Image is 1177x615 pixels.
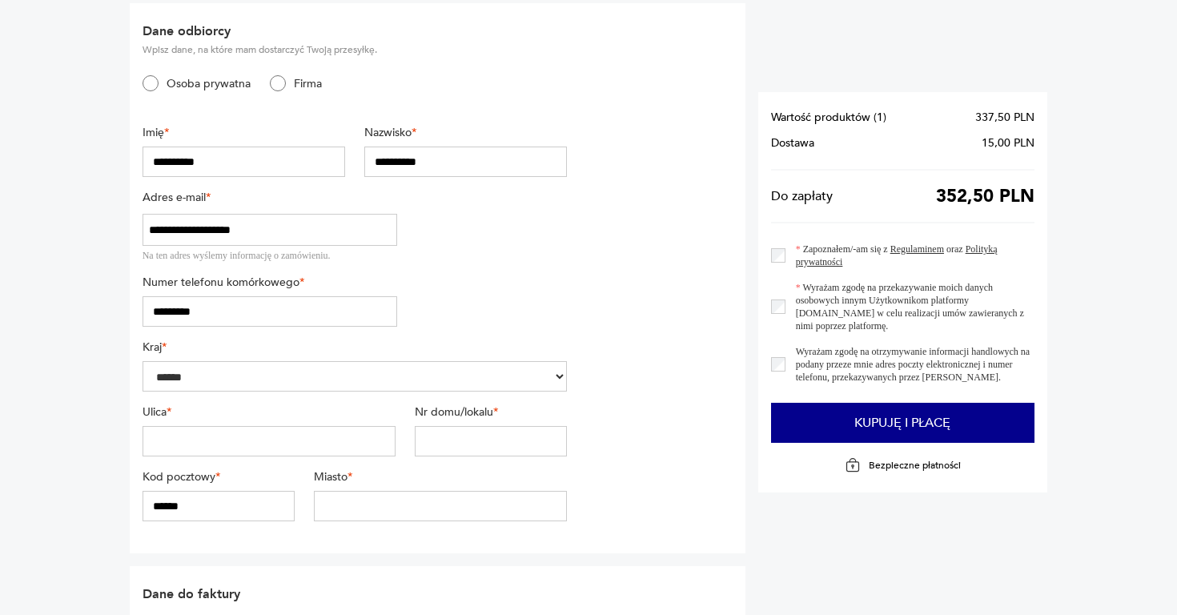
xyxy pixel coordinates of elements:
[785,281,1034,332] label: Wyrażam zgodę na przekazywanie moich danych osobowych innym Użytkownikom platformy [DOMAIN_NAME] ...
[796,243,998,267] a: Polityką prywatności
[143,275,397,290] label: Numer telefonu komórkowego
[143,125,345,140] label: Imię
[771,111,886,124] span: Wartość produktów ( 1 )
[771,403,1035,443] button: Kupuję i płacę
[143,249,397,262] div: Na ten adres wyślemy informację o zamówieniu.
[143,22,568,40] h2: Dane odbiorcy
[143,404,396,420] label: Ulica
[143,585,568,603] h2: Dane do faktury
[415,404,567,420] label: Nr domu/lokalu
[143,340,568,355] label: Kraj
[845,457,861,473] img: Ikona kłódki
[286,76,322,91] label: Firma
[785,243,1034,268] label: Zapoznałem/-am się z oraz
[890,243,944,255] a: Regulaminem
[364,125,567,140] label: Nazwisko
[143,43,568,56] p: Wpisz dane, na które mam dostarczyć Twoją przesyłkę.
[936,190,1034,203] span: 352,50 PLN
[785,345,1034,384] label: Wyrażam zgodę na otrzymywanie informacji handlowych na podany przeze mnie adres poczty elektronic...
[143,190,397,205] label: Adres e-mail
[975,111,1034,124] span: 337,50 PLN
[143,469,295,484] label: Kod pocztowy
[159,76,251,91] label: Osoba prywatna
[869,459,961,472] p: Bezpieczne płatności
[771,137,814,150] span: Dostawa
[982,137,1034,150] span: 15,00 PLN
[314,469,568,484] label: Miasto
[771,190,833,203] span: Do zapłaty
